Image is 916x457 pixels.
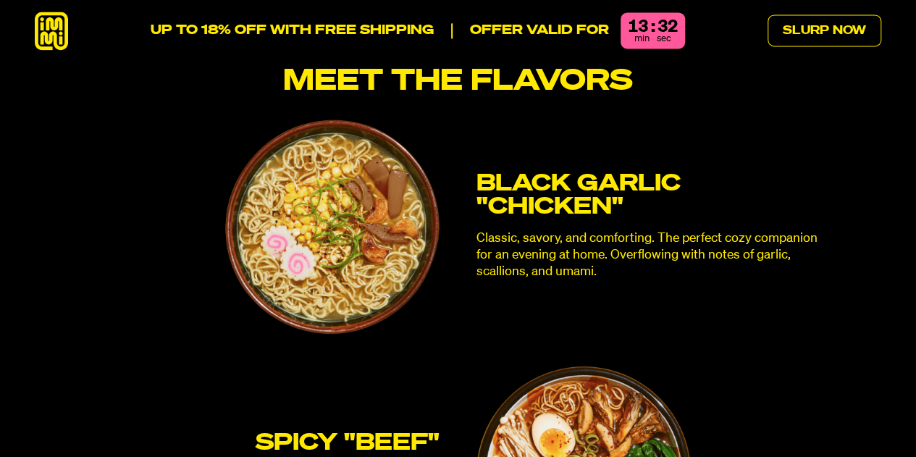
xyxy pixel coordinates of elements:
[96,431,440,454] h3: SPICY "BEEF"
[634,34,650,43] span: min
[628,18,648,35] div: 13
[35,67,881,96] h2: Meet the flavors
[657,34,671,43] span: sec
[768,14,881,46] a: Slurp Now
[451,23,609,39] p: Offer valid for
[651,18,655,35] div: :
[7,390,153,450] iframe: Marketing Popup
[225,120,440,334] img: Black Garlic
[476,230,820,280] p: Classic, savory, and comforting. The perfect cozy companion for an evening at home. Overflowing w...
[151,23,434,39] p: UP TO 18% OFF WITH FREE SHIPPING
[657,18,678,35] div: 32
[476,172,820,219] h3: Black Garlic "Chicken"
